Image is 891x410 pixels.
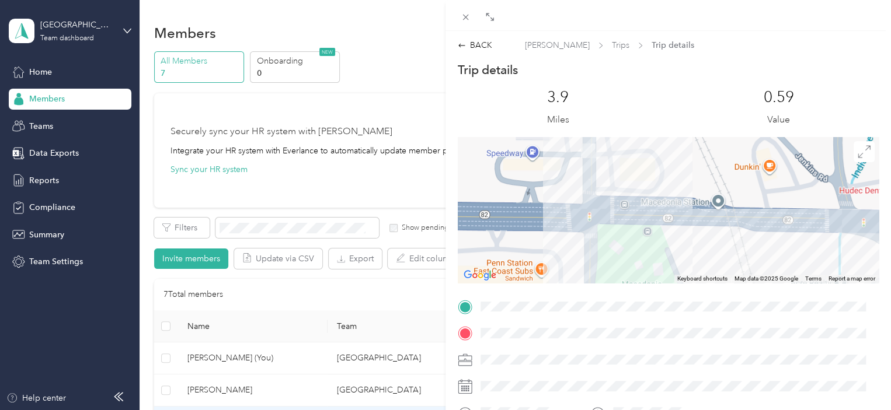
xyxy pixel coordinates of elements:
[805,275,822,282] a: Terms (opens in new tab)
[458,62,518,78] p: Trip details
[652,39,694,51] span: Trip details
[612,39,629,51] span: Trips
[767,113,790,127] p: Value
[764,88,794,107] p: 0.59
[547,113,569,127] p: Miles
[525,39,590,51] span: [PERSON_NAME]
[829,275,875,282] a: Report a map error
[826,345,891,410] iframe: Everlance-gr Chat Button Frame
[677,275,728,283] button: Keyboard shortcuts
[458,39,492,51] div: BACK
[547,88,569,107] p: 3.9
[735,275,798,282] span: Map data ©2025 Google
[461,268,499,283] a: Open this area in Google Maps (opens a new window)
[461,268,499,283] img: Google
